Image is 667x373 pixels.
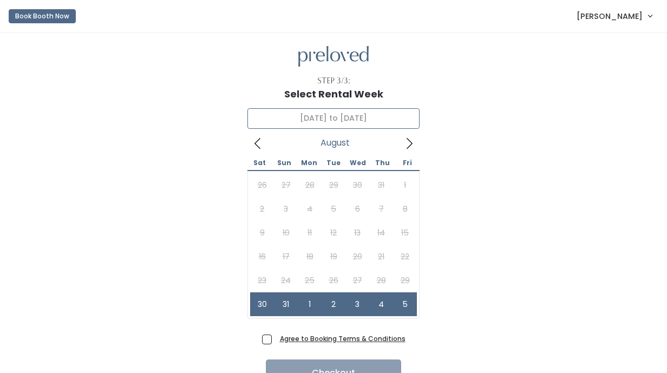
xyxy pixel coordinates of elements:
h1: Select Rental Week [284,89,383,100]
span: August 31, 2025 [274,292,298,316]
img: preloved logo [298,46,369,67]
span: Wed [346,160,370,166]
a: [PERSON_NAME] [566,4,663,28]
span: September 3, 2025 [345,292,369,316]
a: Agree to Booking Terms & Conditions [280,334,406,343]
div: Step 3/3: [317,75,350,87]
input: Select week [247,108,420,129]
span: Fri [395,160,420,166]
span: September 4, 2025 [369,292,393,316]
span: Sun [272,160,296,166]
span: August 30, 2025 [250,292,274,316]
span: [PERSON_NAME] [577,10,643,22]
span: Tue [321,160,345,166]
span: September 2, 2025 [322,292,345,316]
span: Sat [247,160,272,166]
button: Book Booth Now [9,9,76,23]
span: August [321,141,350,145]
span: September 1, 2025 [298,292,322,316]
span: Mon [297,160,321,166]
a: Book Booth Now [9,4,76,28]
span: September 5, 2025 [393,292,417,316]
span: Thu [370,160,395,166]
